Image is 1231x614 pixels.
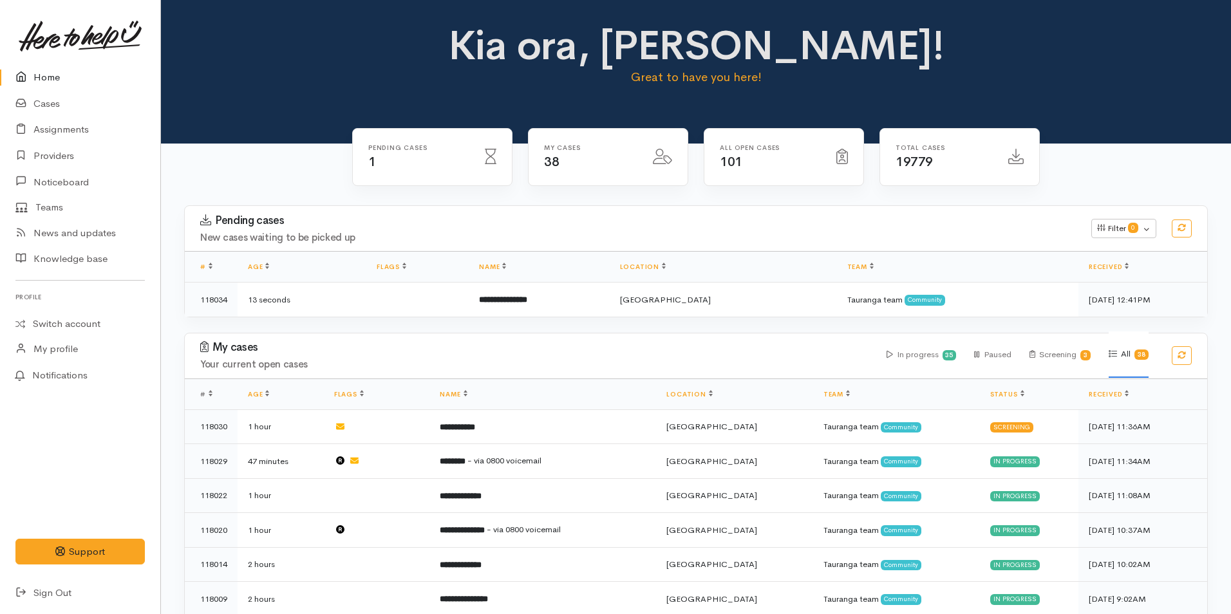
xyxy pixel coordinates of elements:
[887,332,957,378] div: In progress
[847,263,874,271] a: Team
[896,154,933,170] span: 19779
[1029,332,1091,378] div: Screening
[368,154,376,170] span: 1
[1138,350,1145,358] b: 38
[440,390,467,398] a: Name
[185,478,238,513] td: 118022
[238,547,324,582] td: 2 hours
[666,421,757,432] span: [GEOGRAPHIC_DATA]
[1128,223,1138,233] span: 0
[1089,263,1129,271] a: Received
[444,23,948,68] h1: Kia ora, [PERSON_NAME]!
[823,390,850,398] a: Team
[990,594,1040,604] div: In progress
[990,390,1024,398] a: Status
[990,491,1040,501] div: In progress
[467,455,541,466] span: - via 0800 voicemail
[813,409,980,444] td: Tauranga team
[896,144,993,151] h6: Total cases
[238,409,324,444] td: 1 hour
[990,422,1033,433] div: Screening
[368,144,469,151] h6: Pending cases
[620,294,711,305] span: [GEOGRAPHIC_DATA]
[620,263,666,271] a: Location
[15,288,145,306] h6: Profile
[185,547,238,582] td: 118014
[666,490,757,501] span: [GEOGRAPHIC_DATA]
[666,390,712,398] a: Location
[974,332,1011,378] div: Paused
[200,359,871,370] h4: Your current open cases
[185,444,238,479] td: 118029
[1084,351,1087,359] b: 3
[1078,547,1207,582] td: [DATE] 10:02AM
[200,341,871,354] h3: My cases
[666,456,757,467] span: [GEOGRAPHIC_DATA]
[813,513,980,548] td: Tauranga team
[544,144,637,151] h6: My cases
[881,422,921,433] span: Community
[238,283,366,317] td: 13 seconds
[479,263,506,271] a: Name
[990,560,1040,570] div: In progress
[1078,513,1207,548] td: [DATE] 10:37AM
[990,456,1040,467] div: In progress
[334,390,364,398] a: Flags
[200,263,212,271] a: #
[1091,219,1156,238] button: Filter0
[238,513,324,548] td: 1 hour
[200,390,212,398] span: #
[200,214,1076,227] h3: Pending cases
[544,154,559,170] span: 38
[1089,390,1129,398] a: Received
[185,283,238,317] td: 118034
[1078,444,1207,479] td: [DATE] 11:34AM
[666,593,757,604] span: [GEOGRAPHIC_DATA]
[905,295,945,305] span: Community
[666,525,757,535] span: [GEOGRAPHIC_DATA]
[1109,331,1149,378] div: All
[813,444,980,479] td: Tauranga team
[200,232,1076,243] h4: New cases waiting to be picked up
[881,560,921,570] span: Community
[185,409,238,444] td: 118030
[990,525,1040,535] div: In progress
[238,478,324,513] td: 1 hour
[1078,409,1207,444] td: [DATE] 11:36AM
[881,594,921,604] span: Community
[666,559,757,570] span: [GEOGRAPHIC_DATA]
[185,513,238,548] td: 118020
[15,539,145,565] button: Support
[238,444,324,479] td: 47 minutes
[720,154,742,170] span: 101
[248,390,269,398] a: Age
[881,491,921,501] span: Community
[377,263,406,271] a: Flags
[945,351,953,359] b: 35
[487,524,561,535] span: - via 0800 voicemail
[444,68,948,86] p: Great to have you here!
[1078,478,1207,513] td: [DATE] 11:08AM
[720,144,821,151] h6: All Open cases
[248,263,269,271] a: Age
[813,478,980,513] td: Tauranga team
[837,283,1078,317] td: Tauranga team
[813,547,980,582] td: Tauranga team
[881,525,921,535] span: Community
[1078,283,1207,317] td: [DATE] 12:41PM
[881,456,921,467] span: Community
